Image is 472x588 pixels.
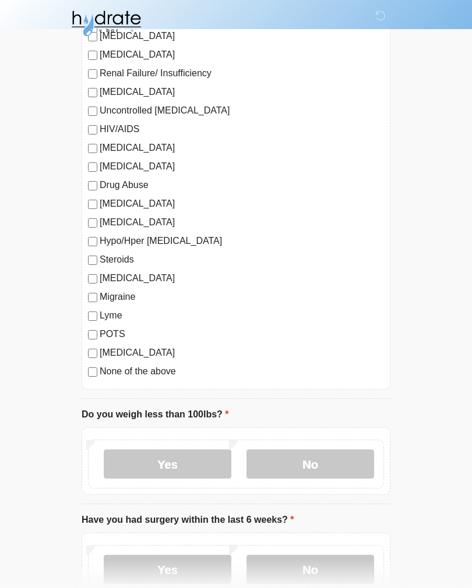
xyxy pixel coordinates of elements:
[88,107,97,116] input: Uncontrolled [MEDICAL_DATA]
[88,256,97,265] input: Steroids
[100,85,384,99] label: [MEDICAL_DATA]
[104,449,231,479] label: Yes
[88,330,97,339] input: POTS
[100,364,384,378] label: None of the above
[88,367,97,377] input: None of the above
[88,200,97,209] input: [MEDICAL_DATA]
[246,555,374,584] label: No
[100,215,384,229] label: [MEDICAL_DATA]
[100,48,384,62] label: [MEDICAL_DATA]
[88,69,97,79] input: Renal Failure/ Insufficiency
[88,162,97,172] input: [MEDICAL_DATA]
[100,104,384,118] label: Uncontrolled [MEDICAL_DATA]
[100,160,384,173] label: [MEDICAL_DATA]
[88,125,97,134] input: HIV/AIDS
[100,271,384,285] label: [MEDICAL_DATA]
[100,234,384,248] label: Hypo/Hper [MEDICAL_DATA]
[88,349,97,358] input: [MEDICAL_DATA]
[100,253,384,267] label: Steroids
[100,66,384,80] label: Renal Failure/ Insufficiency
[82,513,294,527] label: Have you had surgery within the last 6 weeks?
[88,51,97,60] input: [MEDICAL_DATA]
[100,122,384,136] label: HIV/AIDS
[82,408,229,421] label: Do you weigh less than 100lbs?
[100,197,384,211] label: [MEDICAL_DATA]
[104,555,231,584] label: Yes
[88,237,97,246] input: Hypo/Hper [MEDICAL_DATA]
[100,327,384,341] label: POTS
[100,346,384,360] label: [MEDICAL_DATA]
[100,290,384,304] label: Migraine
[100,141,384,155] label: [MEDICAL_DATA]
[100,309,384,323] label: Lyme
[88,218,97,228] input: [MEDICAL_DATA]
[88,293,97,302] input: Migraine
[88,144,97,153] input: [MEDICAL_DATA]
[100,178,384,192] label: Drug Abuse
[88,311,97,321] input: Lyme
[70,9,142,38] img: Hydrate IV Bar - Fort Collins Logo
[88,181,97,190] input: Drug Abuse
[246,449,374,479] label: No
[88,274,97,284] input: [MEDICAL_DATA]
[88,88,97,97] input: [MEDICAL_DATA]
